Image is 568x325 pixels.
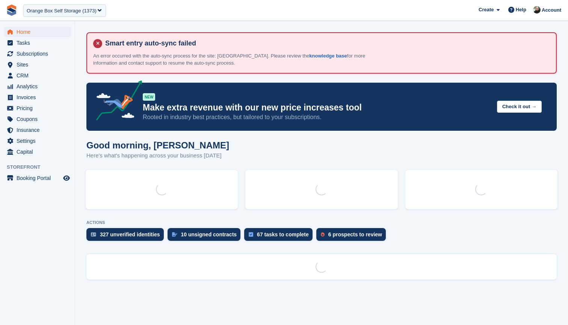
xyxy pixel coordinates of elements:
span: Help [516,6,526,14]
img: contract_signature_icon-13c848040528278c33f63329250d36e43548de30e8caae1d1a13099fd9432cc5.svg [172,232,177,237]
a: menu [4,147,71,157]
a: menu [4,136,71,146]
a: knowledge base [309,53,347,59]
div: 67 tasks to complete [257,231,309,237]
a: menu [4,125,71,135]
span: Account [542,6,561,14]
p: Here's what's happening across your business [DATE] [86,151,229,160]
a: menu [4,27,71,37]
span: CRM [17,70,62,81]
a: menu [4,103,71,113]
img: verify_identity-adf6edd0f0f0b5bbfe63781bf79b02c33cf7c696d77639b501bdc392416b5a36.svg [91,232,96,237]
a: 67 tasks to complete [244,228,316,245]
div: 10 unsigned contracts [181,231,237,237]
div: 327 unverified identities [100,231,160,237]
p: An error occurred with the auto-sync process for the site: [GEOGRAPHIC_DATA]. Please review the f... [93,52,375,67]
a: menu [4,173,71,183]
a: menu [4,81,71,92]
a: menu [4,70,71,81]
img: Tom Huddleston [533,6,541,14]
p: ACTIONS [86,220,557,225]
a: 327 unverified identities [86,228,168,245]
span: Booking Portal [17,173,62,183]
a: menu [4,59,71,70]
img: stora-icon-8386f47178a22dfd0bd8f6a31ec36ba5ce8667c1dd55bd0f319d3a0aa187defe.svg [6,5,17,16]
p: Make extra revenue with our new price increases tool [143,102,491,113]
img: task-75834270c22a3079a89374b754ae025e5fb1db73e45f91037f5363f120a921f8.svg [249,232,253,237]
a: menu [4,92,71,103]
span: Subscriptions [17,48,62,59]
button: Check it out → [497,101,542,113]
img: price-adjustments-announcement-icon-8257ccfd72463d97f412b2fc003d46551f7dbcb40ab6d574587a9cd5c0d94... [90,80,142,123]
span: Tasks [17,38,62,48]
span: Invoices [17,92,62,103]
a: menu [4,38,71,48]
span: Capital [17,147,62,157]
span: Create [479,6,494,14]
span: Home [17,27,62,37]
span: Coupons [17,114,62,124]
a: menu [4,48,71,59]
p: Rooted in industry best practices, but tailored to your subscriptions. [143,113,491,121]
div: 6 prospects to review [328,231,382,237]
a: 6 prospects to review [316,228,390,245]
a: menu [4,114,71,124]
span: Sites [17,59,62,70]
img: prospect-51fa495bee0391a8d652442698ab0144808aea92771e9ea1ae160a38d050c398.svg [321,232,325,237]
span: Settings [17,136,62,146]
span: Insurance [17,125,62,135]
span: Storefront [7,163,75,171]
a: 10 unsigned contracts [168,228,245,245]
h4: Smart entry auto-sync failed [102,39,550,48]
div: NEW [143,93,155,101]
span: Analytics [17,81,62,92]
h1: Good morning, [PERSON_NAME] [86,140,229,150]
div: Orange Box Self Storage (1373) [27,7,97,15]
span: Pricing [17,103,62,113]
a: Preview store [62,174,71,183]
